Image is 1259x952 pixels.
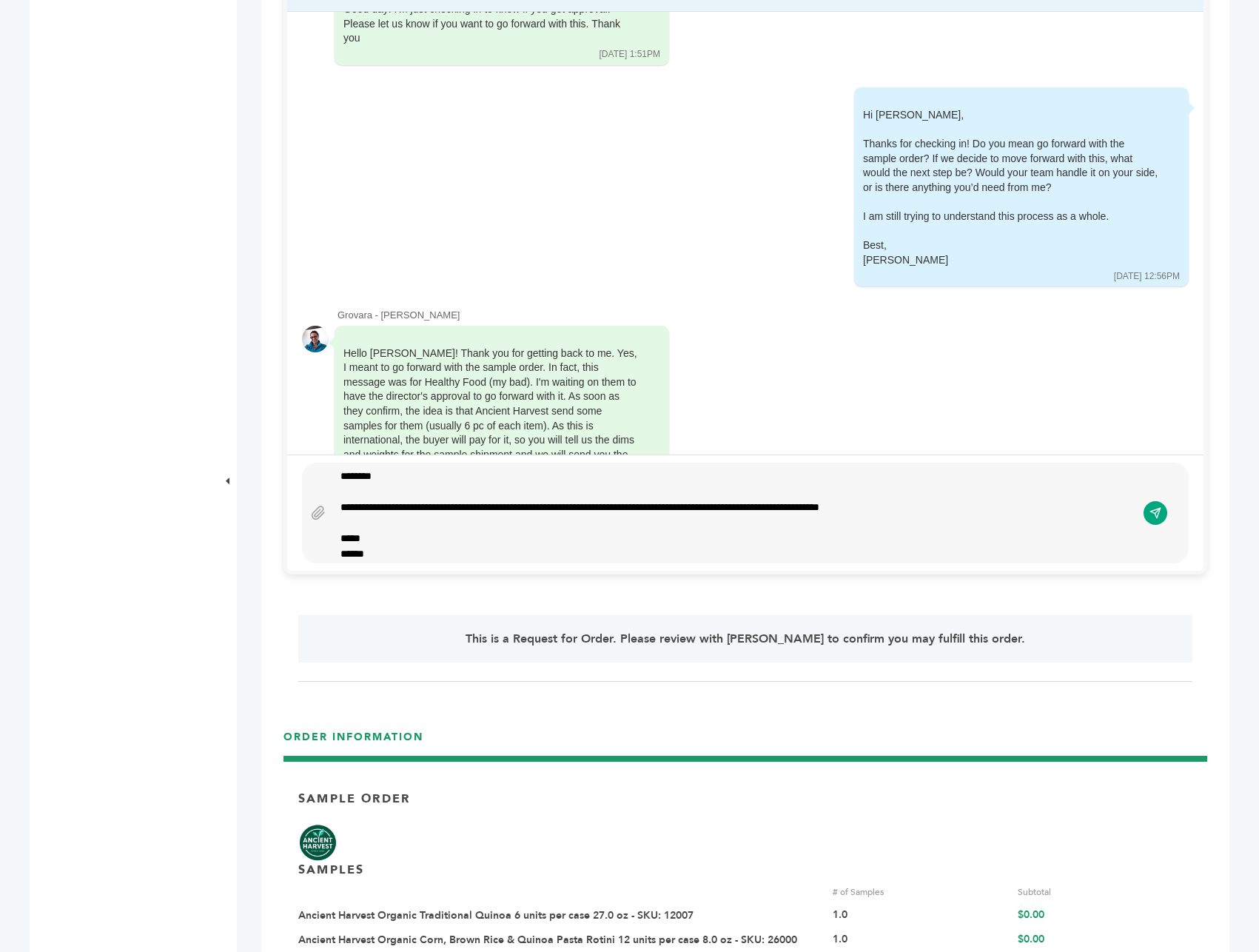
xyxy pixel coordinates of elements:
[833,908,1007,923] div: 1.0
[298,791,410,807] p: Sample Order
[1018,908,1192,923] div: $0.00
[338,309,1189,322] div: Grovara - [PERSON_NAME]
[833,933,1007,948] div: 1.0
[298,908,694,922] a: Ancient Harvest Organic Traditional Quinoa 6 units per case 27.0 oz - SKU: 12007
[1018,885,1192,899] div: Subtotal
[334,630,1156,648] p: This is a Request for Order. Please review with [PERSON_NAME] to confirm you may fulfill this order.
[283,730,1207,756] h3: ORDER INFORMATION
[298,933,797,947] a: Ancient Harvest Organic Corn, Brown Rice & Quinoa Pasta Rotini 12 units per case 8.0 oz - SKU: 26000
[1114,270,1180,283] div: [DATE] 12:56PM
[1018,933,1192,948] div: $0.00
[863,137,1159,195] div: Thanks for checking in! Do you mean go forward with the sample order? If we decide to move forwar...
[343,2,639,46] div: Good day! I'm just checking in to know if you got approval. Please let us know if you want to go ...
[298,862,364,878] p: SAMPLES
[863,108,1159,268] div: Hi [PERSON_NAME], Best, [PERSON_NAME]
[863,209,1159,224] div: I am still trying to understand this process as a whole.
[833,885,1007,899] div: # of Samples
[298,824,337,861] img: Brand Name
[600,48,660,61] div: [DATE] 1:51PM
[343,346,639,477] div: Hello [PERSON_NAME]! Thank you for getting back to me. Yes, I meant to go forward with the sample...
